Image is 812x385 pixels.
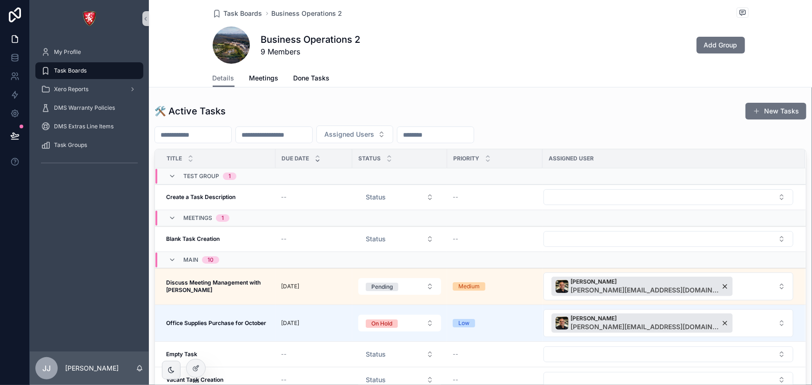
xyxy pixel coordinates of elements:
[261,46,361,57] span: 9 Members
[281,351,287,358] span: --
[453,235,458,243] span: --
[358,315,441,332] button: Select Button
[167,155,182,162] span: Title
[281,376,347,384] a: --
[543,346,794,363] a: Select Button
[551,277,733,296] button: Unselect 36
[281,235,347,243] a: --
[316,126,393,143] button: Select Button
[358,278,442,295] a: Select Button
[453,282,537,291] a: Medium
[35,81,143,98] a: Xero Reports
[272,9,342,18] span: Business Operations 2
[551,313,733,333] button: Unselect 36
[294,73,330,83] span: Done Tasks
[358,278,441,295] button: Select Button
[281,351,347,358] a: --
[358,314,442,332] a: Select Button
[166,351,197,358] strong: Empty Task
[224,9,262,18] span: Task Boards
[166,193,235,200] strong: Create a Task Description
[54,104,115,112] span: DMS Warranty Policies
[358,155,381,162] span: Status
[358,189,441,206] button: Select Button
[544,346,793,362] button: Select Button
[35,118,143,135] a: DMS Extras Line Items
[543,189,794,206] a: Select Button
[281,283,299,290] p: [DATE]
[544,189,793,205] button: Select Button
[166,235,220,242] strong: Blank Task Creation
[570,315,719,322] span: [PERSON_NAME]
[358,346,441,363] button: Select Button
[570,285,719,295] span: [PERSON_NAME][EMAIL_ADDRESS][DOMAIN_NAME]
[54,123,114,130] span: DMS Extras Line Items
[261,33,361,46] h1: Business Operations 2
[453,351,458,358] span: --
[221,214,224,222] div: 1
[166,279,270,294] a: Discuss Meeting Management with [PERSON_NAME]
[82,11,97,26] img: App logo
[35,62,143,79] a: Task Boards
[453,376,537,384] a: --
[366,350,386,359] span: Status
[697,37,745,53] button: Add Group
[544,272,793,300] button: Select Button
[704,40,738,50] span: Add Group
[281,193,287,201] span: --
[183,214,212,222] span: Meetings
[570,322,719,332] span: [PERSON_NAME][EMAIL_ADDRESS][DOMAIN_NAME]
[294,70,330,88] a: Done Tasks
[166,279,262,293] strong: Discuss Meeting Management with [PERSON_NAME]
[366,375,386,385] span: Status
[154,105,226,118] h1: 🛠 Active Tasks
[42,363,51,374] span: JJ
[549,155,594,162] span: Assigned User
[35,44,143,60] a: My Profile
[453,155,479,162] span: Priority
[65,364,119,373] p: [PERSON_NAME]
[54,67,87,74] span: Task Boards
[453,193,537,201] a: --
[183,256,198,264] span: MAIN
[213,73,235,83] span: Details
[458,282,480,291] div: Medium
[54,86,88,93] span: Xero Reports
[30,37,149,182] div: scrollable content
[166,376,270,384] a: Vacant Task Creation
[35,100,143,116] a: DMS Warranty Policies
[371,283,393,291] div: Pending
[166,319,270,327] a: Office Supplies Purchase for October
[166,319,266,326] strong: Office Supplies Purchase for October
[358,231,441,247] button: Select Button
[453,376,458,384] span: --
[371,319,392,328] div: On Hold
[282,155,309,162] span: Due Date
[358,230,442,248] a: Select Button
[366,234,386,244] span: Status
[249,73,279,83] span: Meetings
[54,141,87,149] span: Task Groups
[35,137,143,153] a: Task Groups
[358,345,442,363] a: Select Button
[745,103,806,119] a: New Tasks
[166,193,270,201] a: Create a Task Description
[281,319,347,327] a: [DATE]
[366,192,386,202] span: Status
[544,309,793,337] button: Select Button
[543,231,794,247] a: Select Button
[213,70,235,87] a: Details
[249,70,279,88] a: Meetings
[543,309,794,338] a: Select Button
[281,193,347,201] a: --
[183,173,219,180] span: Test Group
[544,231,793,247] button: Select Button
[208,256,214,264] div: 10
[570,278,719,285] span: [PERSON_NAME]
[281,376,287,384] span: --
[453,319,537,327] a: Low
[358,188,442,206] a: Select Button
[54,48,81,56] span: My Profile
[166,376,223,383] strong: Vacant Task Creation
[453,351,537,358] a: --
